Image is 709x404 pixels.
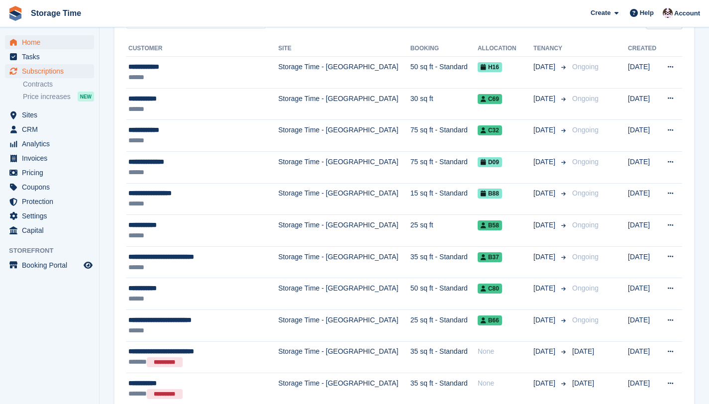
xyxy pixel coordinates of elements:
td: [DATE] [628,309,659,341]
img: stora-icon-8386f47178a22dfd0bd8f6a31ec36ba5ce8667c1dd55bd0f319d3a0aa187defe.svg [8,6,23,21]
span: [DATE] [533,188,557,199]
span: [DATE] [533,62,557,72]
span: [DATE] [572,347,594,355]
span: Protection [22,195,82,208]
td: Storage Time - [GEOGRAPHIC_DATA] [278,183,410,215]
th: Site [278,41,410,57]
span: Ongoing [572,284,599,292]
span: Capital [22,223,82,237]
span: Ongoing [572,316,599,324]
span: [DATE] [533,252,557,262]
td: [DATE] [628,183,659,215]
td: Storage Time - [GEOGRAPHIC_DATA] [278,88,410,120]
span: B66 [478,315,502,325]
span: Invoices [22,151,82,165]
span: [DATE] [533,157,557,167]
span: Coupons [22,180,82,194]
span: B88 [478,189,502,199]
a: menu [5,64,94,78]
img: Saeed [663,8,673,18]
a: Contracts [23,80,94,89]
span: Help [640,8,654,18]
td: [DATE] [628,278,659,310]
a: menu [5,35,94,49]
span: Settings [22,209,82,223]
a: menu [5,122,94,136]
span: [DATE] [533,283,557,294]
td: 35 sq ft - Standard [410,246,478,278]
span: H16 [478,62,502,72]
a: menu [5,258,94,272]
td: 35 sq ft - Standard [410,341,478,373]
td: Storage Time - [GEOGRAPHIC_DATA] [278,246,410,278]
span: [DATE] [533,125,557,135]
div: NEW [78,92,94,101]
a: menu [5,195,94,208]
div: None [478,378,533,389]
span: Tasks [22,50,82,64]
div: None [478,346,533,357]
a: menu [5,166,94,180]
span: CRM [22,122,82,136]
span: Storefront [9,246,99,256]
a: menu [5,180,94,194]
td: [DATE] [628,341,659,373]
span: C80 [478,284,502,294]
td: Storage Time - [GEOGRAPHIC_DATA] [278,309,410,341]
span: Account [674,8,700,18]
td: Storage Time - [GEOGRAPHIC_DATA] [278,278,410,310]
td: 25 sq ft - Standard [410,309,478,341]
td: 75 sq ft - Standard [410,151,478,183]
span: Price increases [23,92,71,101]
span: C69 [478,94,502,104]
span: Ongoing [572,63,599,71]
a: menu [5,151,94,165]
span: [DATE] [533,378,557,389]
span: [DATE] [572,379,594,387]
td: [DATE] [628,246,659,278]
span: [DATE] [533,315,557,325]
td: [DATE] [628,215,659,247]
span: B58 [478,220,502,230]
span: Booking Portal [22,258,82,272]
a: menu [5,223,94,237]
a: menu [5,50,94,64]
span: Ongoing [572,189,599,197]
span: Ongoing [572,158,599,166]
td: 15 sq ft - Standard [410,183,478,215]
span: D09 [478,157,502,167]
td: 30 sq ft [410,88,478,120]
td: Storage Time - [GEOGRAPHIC_DATA] [278,151,410,183]
a: menu [5,108,94,122]
th: Allocation [478,41,533,57]
span: Analytics [22,137,82,151]
span: Home [22,35,82,49]
td: [DATE] [628,151,659,183]
td: [DATE] [628,57,659,89]
span: Ongoing [572,221,599,229]
th: Created [628,41,659,57]
td: Storage Time - [GEOGRAPHIC_DATA] [278,120,410,152]
td: [DATE] [628,120,659,152]
a: menu [5,209,94,223]
span: [DATE] [533,346,557,357]
td: 25 sq ft [410,215,478,247]
th: Tenancy [533,41,568,57]
span: [DATE] [533,94,557,104]
td: 50 sq ft - Standard [410,278,478,310]
a: Preview store [82,259,94,271]
td: Storage Time - [GEOGRAPHIC_DATA] [278,341,410,373]
a: Storage Time [27,5,85,21]
span: Sites [22,108,82,122]
span: Ongoing [572,95,599,102]
td: [DATE] [628,88,659,120]
th: Booking [410,41,478,57]
span: C32 [478,125,502,135]
td: 75 sq ft - Standard [410,120,478,152]
a: Price increases NEW [23,91,94,102]
td: Storage Time - [GEOGRAPHIC_DATA] [278,57,410,89]
td: Storage Time - [GEOGRAPHIC_DATA] [278,215,410,247]
span: [DATE] [533,220,557,230]
span: Create [591,8,610,18]
a: menu [5,137,94,151]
